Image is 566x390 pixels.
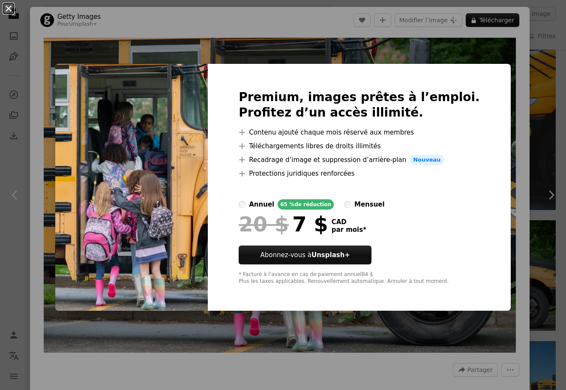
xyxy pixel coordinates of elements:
[239,213,289,235] span: 20 $
[332,226,366,234] span: par mois *
[354,199,385,210] div: mensuel
[239,213,328,235] div: 7 $
[239,155,480,165] li: Recadrage d’image et suppression d’arrière-plan
[249,199,274,210] div: annuel
[239,141,480,151] li: Téléchargements libres de droits illimités
[239,271,480,285] div: * Facturé à l’avance en cas de paiement annuel 84 $ Plus les taxes applicables. Renouvellement au...
[239,90,480,120] h2: Premium, images prêtes à l’emploi. Profitez d’un accès illimité.
[55,64,208,311] img: premium_photo-1733342428046-d0880c00a681
[239,201,246,208] input: annuel65 %de réduction
[410,155,444,165] span: Nouveau
[239,168,480,179] li: Protections juridiques renforcées
[344,201,351,208] input: mensuel
[239,127,480,138] li: Contenu ajouté chaque mois réservé aux membres
[278,199,334,210] div: 65 % de réduction
[239,246,371,264] button: Abonnez-vous àUnsplash+
[332,218,366,226] span: CAD
[311,251,350,259] strong: Unsplash+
